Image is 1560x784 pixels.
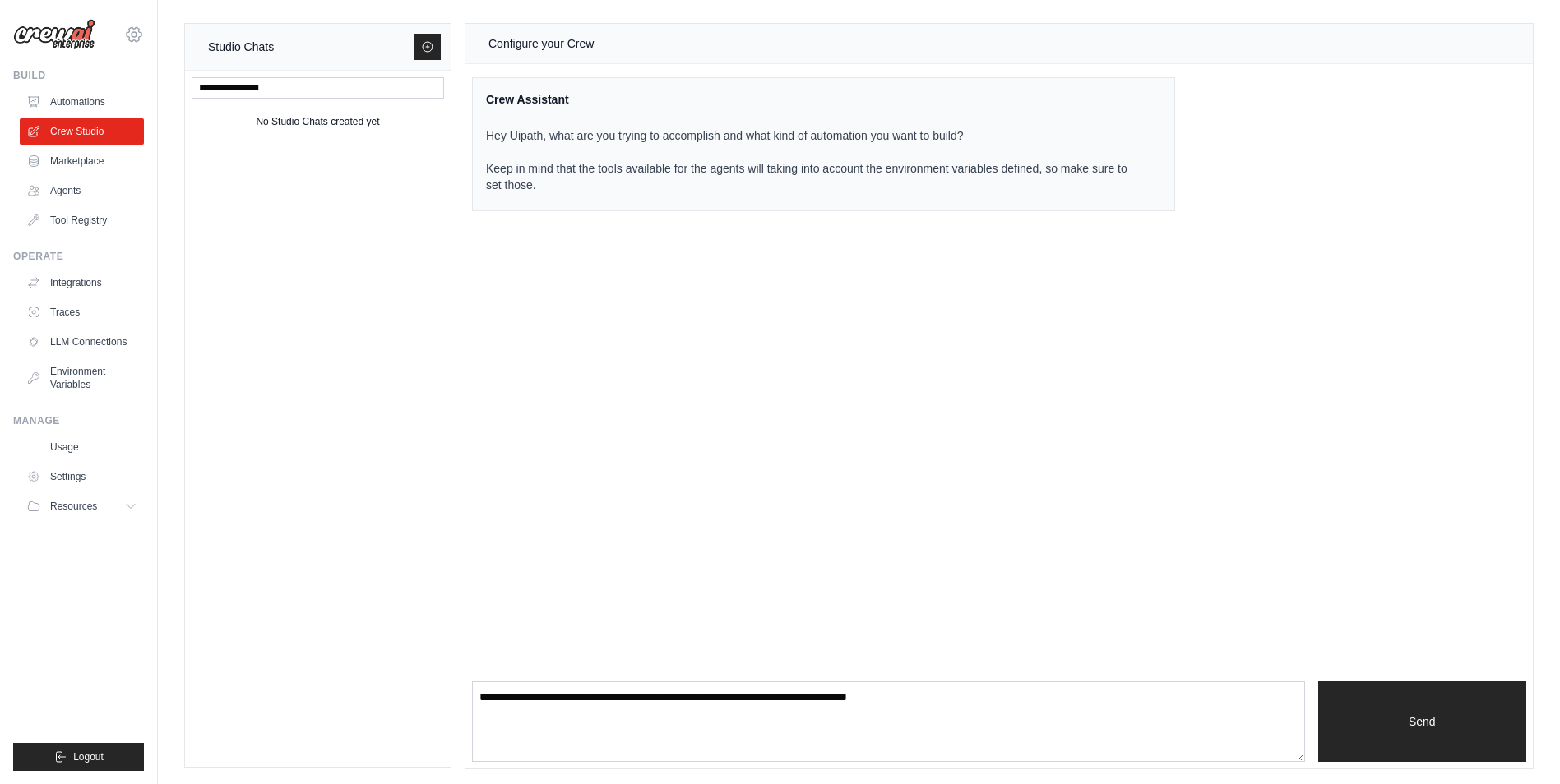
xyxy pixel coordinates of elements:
p: Hey Uipath, what are you trying to accomplish and what kind of automation you want to build? Keep... [486,127,1141,193]
div: Manage [13,414,144,427]
img: Logo [13,19,95,50]
div: No Studio Chats created yet [256,112,379,131]
div: Configure your Crew [488,34,594,53]
a: LLM Connections [20,329,144,355]
a: Traces [20,299,144,325]
div: Crew Assistant [486,91,1141,108]
button: Resources [20,493,144,519]
a: Integrations [20,270,144,296]
a: Agents [20,178,144,204]
div: Operate [13,250,144,263]
button: Send [1318,681,1526,762]
button: Logout [13,743,144,771]
span: Logout [73,750,104,763]
a: Environment Variables [20,358,144,398]
a: Usage [20,434,144,460]
a: Crew Studio [20,118,144,145]
a: Settings [20,463,144,490]
div: Build [13,69,144,82]
a: Tool Registry [20,207,144,233]
a: Marketplace [20,148,144,174]
a: Automations [20,89,144,115]
span: Resources [50,500,97,513]
div: Studio Chats [208,37,274,57]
